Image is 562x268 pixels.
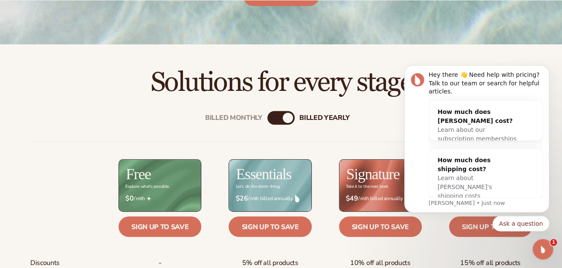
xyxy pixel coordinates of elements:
iframe: Intercom notifications message [391,46,562,245]
img: drop.png [295,195,299,202]
h2: Essentials [236,166,291,182]
span: / mth [125,195,194,203]
a: Sign up to save [229,216,311,237]
img: Free_Icon_bb6e7c7e-73f8-44bd-8ed0-223ea0fc522e.png [147,196,151,201]
iframe: Intercom live chat [533,239,553,259]
div: billed Yearly [299,114,349,122]
span: / mth billed annually [346,195,415,203]
strong: $0 [125,195,133,203]
span: / mth billed annually [235,195,304,203]
strong: $49 [346,195,358,203]
div: Take it to the next level. [346,184,389,189]
span: 1 [550,239,557,246]
div: Explore what's possible. [125,184,169,189]
strong: $26 [235,195,248,203]
a: Sign up to save [339,216,422,237]
h2: Solutions for every stage [24,68,538,97]
a: Sign up to save [119,216,201,237]
img: Essentials_BG_9050f826-5aa9-47d9-a362-757b82c62641.jpg [229,160,311,211]
div: Let’s do the damn thing. [235,184,280,189]
h2: Free [126,166,151,182]
h2: Signature [346,166,400,182]
img: Signature_BG_eeb718c8-65ac-49e3-a4e5-327c6aa73146.jpg [339,160,421,211]
img: free_bg.png [119,160,201,211]
div: Billed Monthly [205,114,262,122]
